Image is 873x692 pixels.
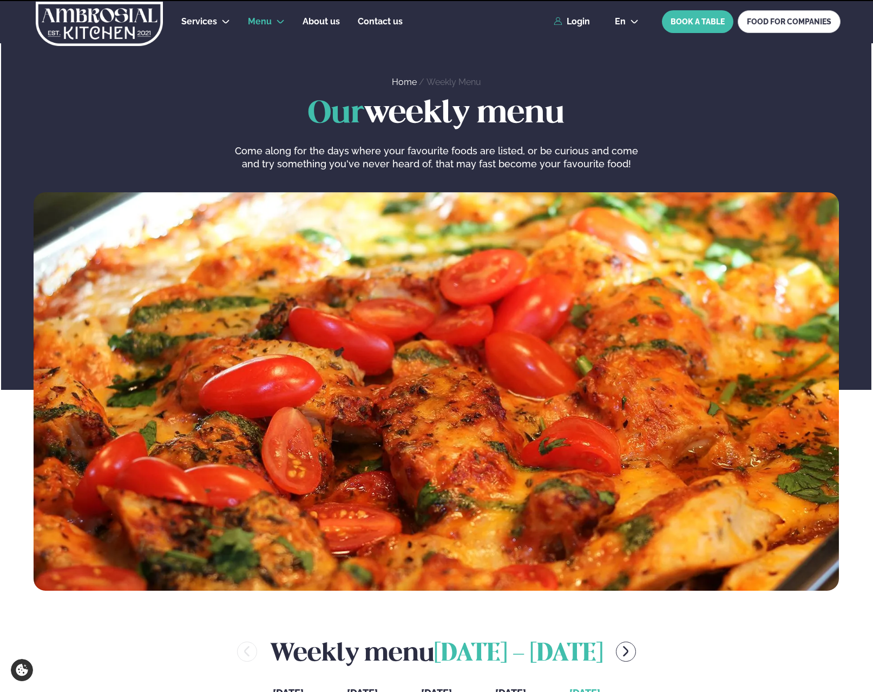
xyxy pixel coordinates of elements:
a: Cookie settings [11,659,33,681]
a: Services [181,15,217,28]
span: / [419,77,426,87]
button: en [606,17,647,26]
h1: weekly menu [34,97,839,132]
span: Our [308,99,364,129]
a: Menu [248,15,272,28]
a: Login [554,17,590,27]
h2: Weekly menu [270,634,603,669]
span: Services [181,16,217,27]
span: [DATE] - [DATE] [434,642,603,666]
a: Contact us [358,15,403,28]
span: Menu [248,16,272,27]
button: menu-btn-right [616,642,636,662]
a: Weekly Menu [426,77,481,87]
img: image alt [34,192,839,591]
img: logo [35,2,164,46]
button: menu-btn-left [237,642,257,662]
a: Home [392,77,417,87]
a: FOOD FOR COMPANIES [738,10,841,33]
p: Come along for the days where your favourite foods are listed, or be curious and come and try som... [232,145,641,171]
button: BOOK A TABLE [662,10,733,33]
span: About us [303,16,340,27]
span: Contact us [358,16,403,27]
a: About us [303,15,340,28]
span: en [615,17,626,26]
